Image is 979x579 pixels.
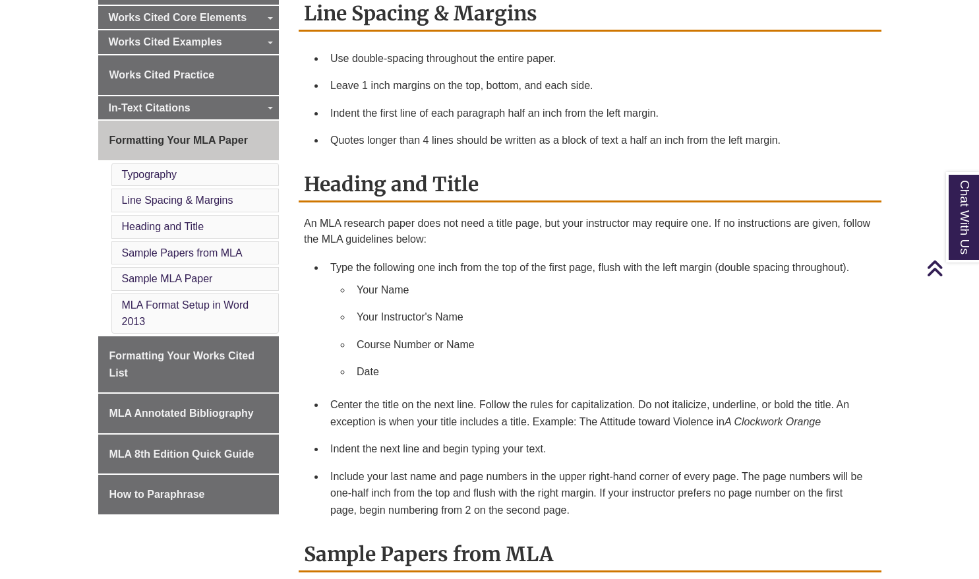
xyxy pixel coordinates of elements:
[299,537,881,572] h2: Sample Papers from MLA
[109,448,254,460] span: MLA 8th Edition Quick Guide
[351,276,871,304] li: Your Name
[98,96,280,120] a: In-Text Citations
[109,36,222,47] span: Works Cited Examples
[351,331,871,359] li: Course Number or Name
[725,416,821,427] em: A Clockwork Orange
[98,6,280,30] a: Works Cited Core Elements
[98,435,280,474] a: MLA 8th Edition Quick Guide
[304,216,876,247] p: An MLA research paper does not need a title page, but your instructor may require one. If no inst...
[122,299,249,328] a: MLA Format Setup in Word 2013
[109,489,205,500] span: How to Paraphrase
[325,100,876,127] li: Indent the first line of each paragraph half an inch from the left margin.
[109,350,254,379] span: Formatting Your Works Cited List
[351,358,871,386] li: Date
[325,391,876,435] li: Center the title on the next line. Follow the rules for capitalization. Do not italicize, underli...
[122,221,204,232] a: Heading and Title
[325,45,876,73] li: Use double-spacing throughout the entire paper.
[98,336,280,392] a: Formatting Your Works Cited List
[122,247,243,259] a: Sample Papers from MLA
[926,259,976,277] a: Back to Top
[98,121,280,160] a: Formatting Your MLA Paper
[299,168,881,202] h2: Heading and Title
[122,169,177,180] a: Typography
[325,254,876,391] li: Type the following one inch from the top of the first page, flush with the left margin (double sp...
[109,69,215,80] span: Works Cited Practice
[325,435,876,463] li: Indent the next line and begin typing your text.
[98,475,280,514] a: How to Paraphrase
[109,102,191,113] span: In-Text Citations
[98,30,280,54] a: Works Cited Examples
[98,55,280,95] a: Works Cited Practice
[109,135,248,146] span: Formatting Your MLA Paper
[109,408,254,419] span: MLA Annotated Bibliography
[122,273,213,284] a: Sample MLA Paper
[122,195,233,206] a: Line Spacing & Margins
[109,12,247,23] span: Works Cited Core Elements
[98,394,280,433] a: MLA Annotated Bibliography
[325,72,876,100] li: Leave 1 inch margins on the top, bottom, and each side.
[325,463,876,524] li: Include your last name and page numbers in the upper right-hand corner of every page. The page nu...
[325,127,876,154] li: Quotes longer than 4 lines should be written as a block of text a half an inch from the left margin.
[351,303,871,331] li: Your Instructor's Name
